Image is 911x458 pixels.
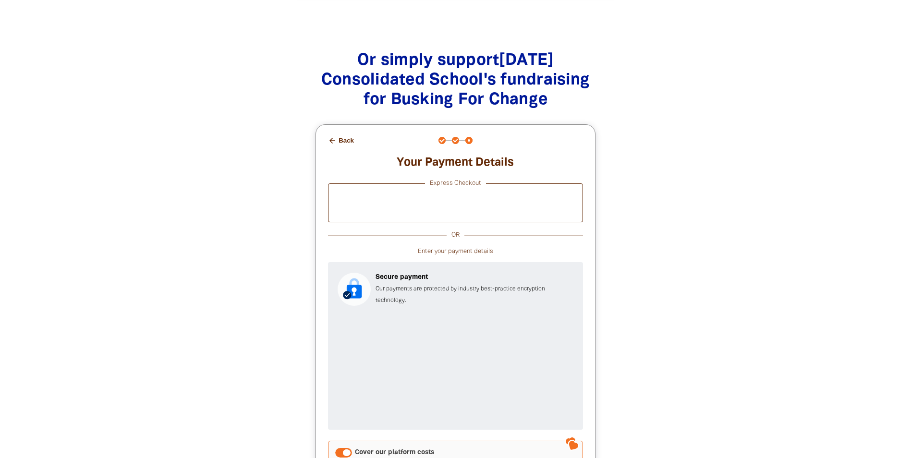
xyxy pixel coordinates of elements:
span: Or simply support [DATE] Consolidated School 's fundraising for Busking For Change [321,53,590,108]
button: Back [324,133,358,149]
button: Cover our platform costs [335,448,352,458]
iframe: PayPal-paypal [333,189,578,216]
p: Secure payment [376,272,573,283]
p: Our payments are protected by industry best-practice encryption technology. [376,283,573,306]
button: Navigate to step 2 of 3 to enter your details [452,137,459,144]
iframe: Secure payment input frame [336,314,575,422]
button: Navigate to step 1 of 3 to enter your donation amount [438,137,446,144]
p: Enter your payment details [328,246,583,257]
i: arrow_back [328,136,337,145]
h3: Your Payment Details [328,156,583,170]
p: OR [447,229,464,241]
legend: Express Checkout [425,178,486,189]
button: Navigate to step 3 of 3 to enter your payment details [465,137,473,144]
